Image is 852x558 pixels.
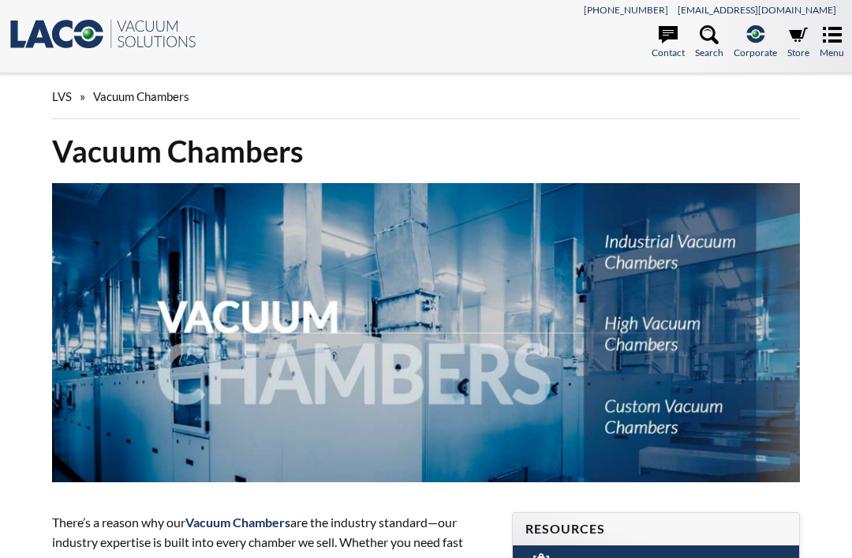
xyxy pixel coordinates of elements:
a: Menu [820,25,844,60]
span: LVS [52,89,72,103]
h1: Vacuum Chambers [52,132,800,170]
a: [PHONE_NUMBER] [584,4,668,16]
span: Vacuum Chambers [185,515,290,530]
span: Vacuum Chambers [93,89,189,103]
a: [EMAIL_ADDRESS][DOMAIN_NAME] [678,4,836,16]
a: Store [787,25,809,60]
a: Search [695,25,723,60]
div: » [52,74,800,119]
span: Corporate [734,45,777,60]
img: Vacuum Chambers [52,183,800,482]
a: Contact [652,25,685,60]
h4: Resources [525,521,787,537]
